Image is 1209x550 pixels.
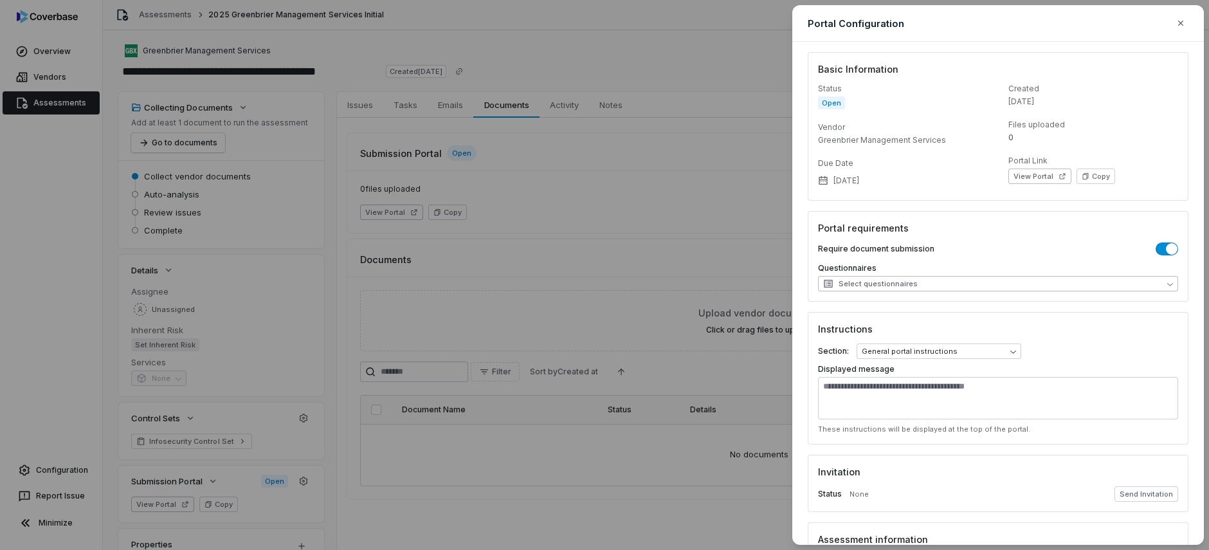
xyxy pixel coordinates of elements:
[814,167,863,194] button: [DATE]
[818,62,1178,76] h3: Basic Information
[1008,156,1178,166] dt: Portal Link
[818,425,1178,434] p: These instructions will be displayed at the top of the portal.
[818,346,849,356] label: Section:
[818,263,1178,273] label: Questionnaires
[1077,169,1115,184] button: Copy
[818,84,988,94] dt: Status
[823,279,918,289] span: Select questionnaires
[1008,84,1178,94] dt: Created
[818,364,895,374] label: Displayed message
[818,122,988,133] dt: Vendor
[818,489,842,499] label: Status
[818,465,1178,479] h3: Invitation
[1008,120,1178,130] dt: Files uploaded
[850,490,869,499] span: None
[808,17,904,30] h2: Portal Configuration
[1008,169,1071,184] button: View Portal
[818,533,1178,546] h3: Assessment information
[818,322,1178,336] h3: Instructions
[818,135,946,145] span: Greenbrier Management Services
[1114,486,1178,502] button: Send Invitation
[818,96,845,109] span: Open
[818,244,934,254] label: Require document submission
[1008,96,1034,107] span: [DATE]
[818,158,988,169] dt: Due Date
[818,221,1178,235] h3: Portal requirements
[1008,133,1014,143] span: 0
